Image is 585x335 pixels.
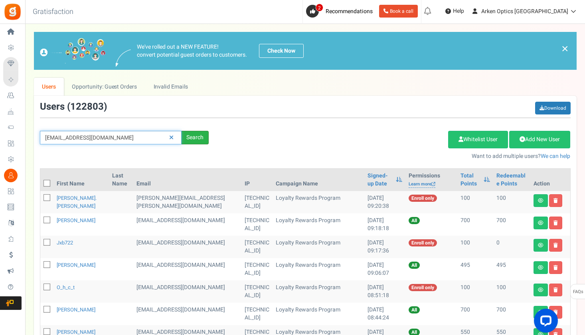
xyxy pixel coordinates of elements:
td: 100 [493,191,530,213]
span: Enroll only [409,284,437,291]
td: [EMAIL_ADDRESS][DOMAIN_NAME] [133,258,241,280]
td: 0 [493,236,530,258]
td: [DATE] 09:17:36 [364,236,405,258]
td: [EMAIL_ADDRESS][DOMAIN_NAME] [133,213,241,236]
a: Invalid Emails [145,78,196,96]
td: 100 [457,191,493,213]
a: o_h_c_t [57,284,75,291]
i: Delete user [553,221,558,225]
td: General [133,236,241,258]
i: View details [538,198,543,203]
td: [DATE] 09:18:18 [364,213,405,236]
a: [PERSON_NAME] [57,217,95,224]
a: [PERSON_NAME] [57,261,95,269]
i: Delete user [553,288,558,292]
td: Loyalty Rewards Program [273,258,364,280]
a: 2 Recommendations [306,5,376,18]
a: [PERSON_NAME] [57,306,95,313]
a: Reset [165,131,178,145]
td: [TECHNICAL_ID] [241,191,273,213]
td: 700 [457,303,493,325]
td: 700 [457,213,493,236]
td: [TECHNICAL_ID] [241,280,273,303]
i: Delete user [553,265,558,270]
img: Gratisfaction [4,3,22,21]
span: FAQs [573,284,583,300]
td: 100 [493,280,530,303]
th: Last Name [109,169,133,191]
span: Enroll only [409,195,437,202]
td: 100 [457,236,493,258]
i: Delete user [553,198,558,203]
td: [DATE] 08:44:24 [364,303,405,325]
span: All [409,306,420,313]
th: Email [133,169,241,191]
td: 495 [493,258,530,280]
p: Want to add multiple users? [221,152,571,160]
a: Book a call [379,5,418,18]
h3: Users ( ) [40,102,107,112]
th: Action [530,169,570,191]
td: 100 [457,280,493,303]
a: Whitelist User [448,131,508,148]
i: View details [538,288,543,292]
td: 700 [493,303,530,325]
a: Download [535,102,571,114]
td: General [133,280,241,303]
td: Loyalty Rewards Program [273,303,364,325]
p: We've rolled out a NEW FEATURE! convert potential guest orders to customers. [137,43,247,59]
span: 2 [316,4,323,12]
td: [DATE] 08:51:18 [364,280,405,303]
th: First Name [53,169,109,191]
td: 495 [457,258,493,280]
td: [DATE] 09:20:38 [364,191,405,213]
h3: Gratisfaction [24,4,82,20]
i: View details [538,265,543,270]
i: View details [538,221,543,225]
input: Search by email or name [40,131,182,144]
span: Enroll only [409,239,437,246]
a: Help [442,5,467,18]
div: Search [182,131,209,144]
td: 700 [493,213,530,236]
span: All [409,262,420,269]
a: Total Points [460,172,480,188]
img: images [40,38,106,64]
td: [TECHNICAL_ID] [241,258,273,280]
td: [TECHNICAL_ID] [241,236,273,258]
th: Permissions [405,169,457,191]
a: Learn more [409,181,435,188]
a: Opportunity: Guest Orders [64,78,145,96]
span: All [409,217,420,224]
th: Campaign Name [273,169,364,191]
td: Loyalty Rewards Program [273,191,364,213]
i: Delete user [553,243,558,248]
a: [PERSON_NAME].[PERSON_NAME] [57,194,97,210]
td: Loyalty Rewards Program [273,236,364,258]
td: Loyalty Rewards Program [273,213,364,236]
td: [TECHNICAL_ID] [241,213,273,236]
a: Signed-up Date [368,172,392,188]
a: Check Now [259,44,304,58]
td: Loyalty Rewards Program [273,280,364,303]
span: Arken Optics [GEOGRAPHIC_DATA] [481,7,568,16]
td: [EMAIL_ADDRESS][DOMAIN_NAME] [133,303,241,325]
i: View details [538,243,543,248]
img: images [116,49,131,67]
a: × [561,44,569,53]
span: Help [451,7,464,15]
span: 122803 [70,100,104,114]
a: Add New User [509,131,570,148]
a: Redeemable Points [496,172,527,188]
span: Recommendations [326,7,373,16]
a: We can help [541,152,570,160]
a: Users [34,78,64,96]
td: [TECHNICAL_ID] [241,303,273,325]
td: General [133,191,241,213]
td: [DATE] 09:06:07 [364,258,405,280]
a: jxb722 [57,239,73,246]
th: IP [241,169,273,191]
